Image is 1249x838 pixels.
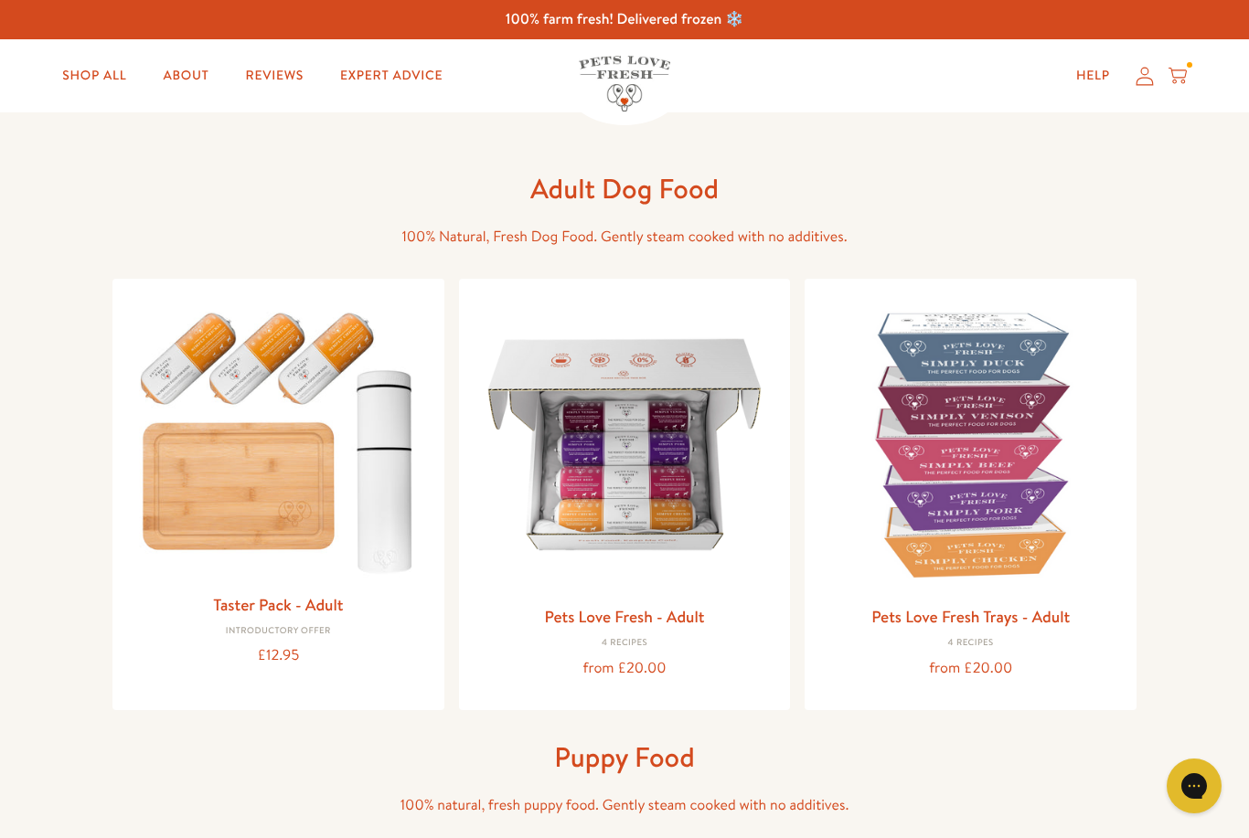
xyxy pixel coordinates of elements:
a: Expert Advice [326,58,457,94]
img: Pets Love Fresh [579,56,670,111]
a: Help [1062,58,1125,94]
a: About [148,58,223,94]
a: Taster Pack - Adult [213,593,343,616]
span: 100% natural, fresh puppy food. Gently steam cooked with no additives. [400,795,849,815]
div: 4 Recipes [819,638,1122,649]
img: Taster Pack - Adult [127,293,430,583]
a: Shop All [48,58,141,94]
div: 4 Recipes [474,638,776,649]
h1: Adult Dog Food [332,171,917,207]
div: Introductory Offer [127,626,430,637]
span: 100% Natural, Fresh Dog Food. Gently steam cooked with no additives. [401,227,847,247]
img: Pets Love Fresh - Adult [474,293,776,596]
div: £12.95 [127,643,430,668]
div: from £20.00 [819,656,1122,681]
div: from £20.00 [474,656,776,681]
a: Reviews [231,58,318,94]
h1: Puppy Food [332,739,917,775]
img: Pets Love Fresh Trays - Adult [819,293,1122,596]
iframe: Gorgias live chat messenger [1158,752,1231,820]
a: Pets Love Fresh - Adult [544,605,704,628]
a: Pets Love Fresh Trays - Adult [871,605,1070,628]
